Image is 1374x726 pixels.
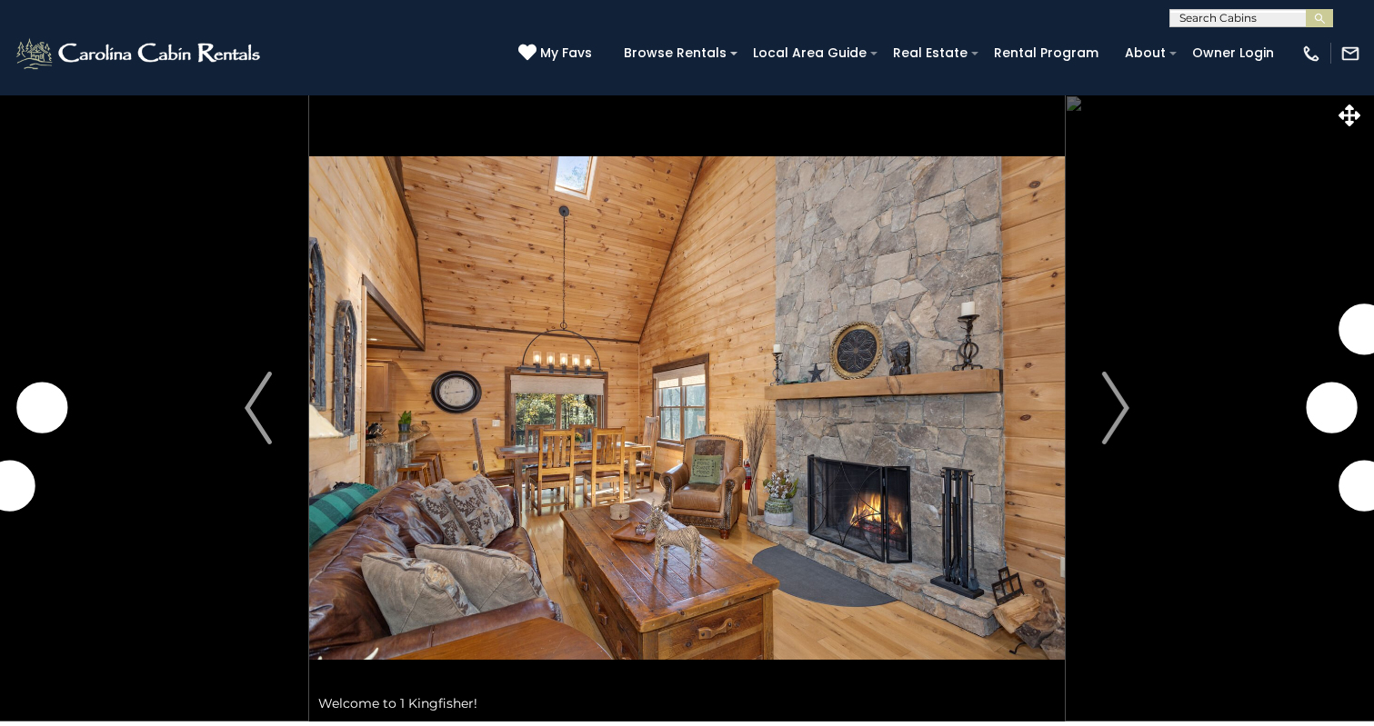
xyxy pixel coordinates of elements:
img: arrow [245,372,272,444]
a: Owner Login [1183,39,1283,67]
a: About [1116,39,1175,67]
img: phone-regular-white.png [1301,44,1321,64]
a: Real Estate [884,39,977,67]
img: mail-regular-white.png [1340,44,1360,64]
button: Previous [207,94,309,721]
img: White-1-2.png [14,35,266,72]
div: Welcome to 1 Kingfisher! [309,685,1065,721]
a: My Favs [518,44,597,64]
a: Rental Program [985,39,1108,67]
span: My Favs [540,44,592,63]
a: Local Area Guide [744,39,876,67]
button: Next [1065,94,1167,721]
a: Browse Rentals [615,39,736,67]
img: arrow [1102,372,1129,444]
